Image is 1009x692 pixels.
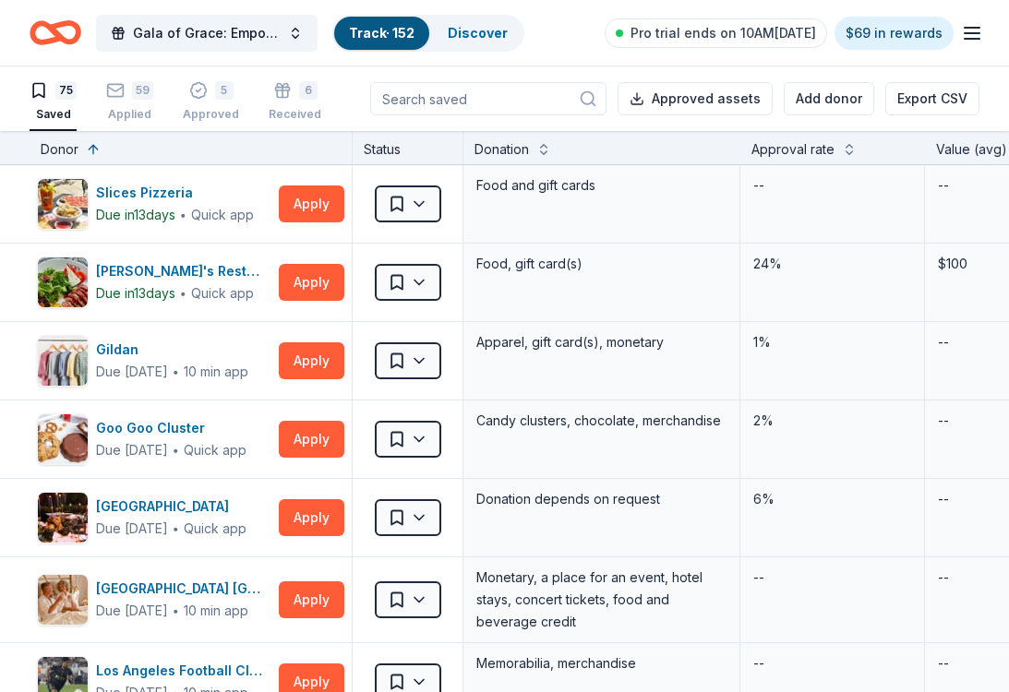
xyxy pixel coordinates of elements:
[38,257,88,307] img: Image for Nick's Restaurants
[751,329,913,355] div: 1%
[183,107,239,122] div: Approved
[30,74,77,131] button: 75Saved
[172,603,180,618] span: ∙
[30,11,81,54] a: Home
[184,363,248,381] div: 10 min app
[96,182,254,204] div: Slices Pizzeria
[191,284,254,303] div: Quick app
[936,173,951,198] div: --
[474,251,728,277] div: Food, gift card(s)
[96,361,168,383] div: Due [DATE]
[184,602,248,620] div: 10 min app
[96,600,168,622] div: Due [DATE]
[279,342,344,379] button: Apply
[474,329,728,355] div: Apparel, gift card(s), monetary
[269,107,321,122] div: Received
[784,82,874,115] button: Add donor
[96,15,318,52] button: Gala of Grace: Empowering Futures for El Porvenir
[106,107,153,122] div: Applied
[96,439,168,461] div: Due [DATE]
[474,486,728,512] div: Donation depends on request
[96,495,246,518] div: [GEOGRAPHIC_DATA]
[751,251,913,277] div: 24%
[96,417,246,439] div: Goo Goo Cluster
[751,565,766,591] div: --
[179,207,187,222] span: ∙
[38,414,88,464] img: Image for Goo Goo Cluster
[37,492,271,543] button: Image for South Coast Winery Resort & Spa[GEOGRAPHIC_DATA]Due [DATE]∙Quick app
[30,107,77,122] div: Saved
[885,82,979,115] button: Export CSV
[448,25,508,41] a: Discover
[835,17,954,50] a: $69 in rewards
[38,493,88,543] img: Image for South Coast Winery Resort & Spa
[37,574,271,626] button: Image for Hard Rock Hotel & Casino Sacramento at Fire Mountain[GEOGRAPHIC_DATA] [GEOGRAPHIC_DATA]...
[936,650,951,676] div: --
[172,364,180,379] span: ∙
[96,204,175,226] div: Due in 13 days
[184,441,246,459] div: Quick app
[183,74,239,131] button: 5Approved
[631,22,816,44] span: Pro trial ends on 10AM[DATE]
[474,565,728,635] div: Monetary, a place for an event, hotel stays, concert tickets, food and beverage credit
[172,520,180,536] span: ∙
[474,408,728,434] div: Candy clusters, chocolate, merchandise
[936,138,1007,161] div: Value (avg)
[474,650,728,676] div: Memorabilia, merchandise
[37,178,271,230] button: Image for Slices PizzeriaSlices PizzeriaDue in13days∙Quick app
[184,519,246,538] div: Quick app
[936,408,951,434] div: --
[370,82,607,115] input: Search saved
[299,81,318,100] div: 6
[936,329,951,355] div: --
[215,81,234,100] div: 5
[41,138,78,161] div: Donor
[618,82,773,115] button: Approved assets
[38,179,88,229] img: Image for Slices Pizzeria
[279,185,344,222] button: Apply
[96,660,271,682] div: Los Angeles Football Club
[133,22,281,44] span: Gala of Grace: Empowering Futures for El Porvenir
[37,257,271,308] button: Image for Nick's Restaurants[PERSON_NAME]'s RestaurantsDue in13days∙Quick app
[279,499,344,536] button: Apply
[106,74,153,131] button: 59Applied
[96,260,271,282] div: [PERSON_NAME]'s Restaurants
[37,335,271,387] button: Image for GildanGildanDue [DATE]∙10 min app
[96,339,248,361] div: Gildan
[269,74,321,131] button: 6Received
[279,421,344,458] button: Apply
[605,18,827,48] a: Pro trial ends on 10AM[DATE]
[37,413,271,465] button: Image for Goo Goo ClusterGoo Goo ClusterDue [DATE]∙Quick app
[751,650,766,676] div: --
[191,206,254,224] div: Quick app
[96,578,271,600] div: [GEOGRAPHIC_DATA] [GEOGRAPHIC_DATA] at [GEOGRAPHIC_DATA]
[936,486,951,512] div: --
[936,565,951,591] div: --
[751,486,913,512] div: 6%
[55,81,77,100] div: 75
[349,25,414,41] a: Track· 152
[38,336,88,386] img: Image for Gildan
[172,442,180,458] span: ∙
[332,15,524,52] button: Track· 152Discover
[179,285,187,301] span: ∙
[279,581,344,618] button: Apply
[96,282,175,304] div: Due in 13 days
[353,131,463,164] div: Status
[474,138,529,161] div: Donation
[751,408,913,434] div: 2%
[38,575,88,625] img: Image for Hard Rock Hotel & Casino Sacramento at Fire Mountain
[474,173,728,198] div: Food and gift cards
[751,173,766,198] div: --
[132,81,153,100] div: 59
[279,264,344,301] button: Apply
[751,138,835,161] div: Approval rate
[96,518,168,540] div: Due [DATE]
